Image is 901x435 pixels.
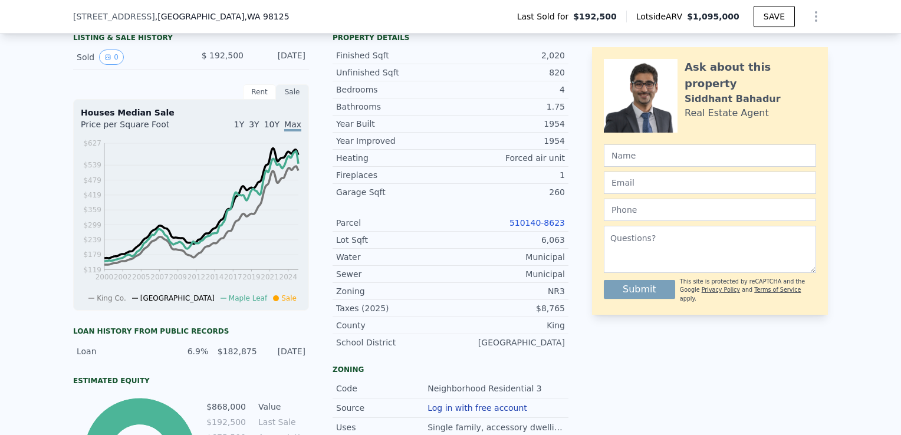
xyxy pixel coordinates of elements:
[336,67,450,78] div: Unfinished Sqft
[754,6,795,27] button: SAVE
[83,206,101,214] tspan: $359
[264,120,279,129] span: 10Y
[83,139,101,147] tspan: $627
[450,251,565,263] div: Municipal
[243,84,276,100] div: Rent
[336,101,450,113] div: Bathrooms
[261,273,279,281] tspan: 2021
[264,345,305,357] div: [DATE]
[281,294,297,302] span: Sale
[206,273,224,281] tspan: 2014
[336,152,450,164] div: Heating
[450,135,565,147] div: 1954
[188,273,206,281] tspan: 2012
[83,236,101,244] tspan: $239
[202,51,244,60] span: $ 192,500
[249,120,259,129] span: 3Y
[450,319,565,331] div: King
[336,319,450,331] div: County
[224,273,242,281] tspan: 2017
[336,421,428,433] div: Uses
[636,11,687,22] span: Lotside ARV
[150,273,169,281] tspan: 2007
[428,421,565,433] div: Single family, accessory dwellings.
[333,365,568,374] div: Zoning
[206,416,246,429] td: $192,500
[336,118,450,130] div: Year Built
[206,400,246,413] td: $868,000
[169,273,187,281] tspan: 2009
[450,67,565,78] div: 820
[336,169,450,181] div: Fireplaces
[81,107,301,118] div: Houses Median Sale
[234,120,244,129] span: 1Y
[83,176,101,184] tspan: $479
[155,11,290,22] span: , [GEOGRAPHIC_DATA]
[336,337,450,348] div: School District
[336,285,450,297] div: Zoning
[604,199,816,221] input: Phone
[336,251,450,263] div: Water
[336,186,450,198] div: Garage Sqft
[450,337,565,348] div: [GEOGRAPHIC_DATA]
[83,191,101,199] tspan: $419
[450,285,565,297] div: NR3
[604,144,816,167] input: Name
[83,266,101,274] tspan: $119
[77,345,160,357] div: Loan
[83,251,101,259] tspan: $179
[450,268,565,280] div: Municipal
[97,294,126,302] span: King Co.
[132,273,150,281] tspan: 2005
[450,152,565,164] div: Forced air unit
[450,50,565,61] div: 2,020
[450,234,565,246] div: 6,063
[83,221,101,229] tspan: $299
[96,273,114,281] tspan: 2000
[99,50,124,65] button: View historical data
[702,286,740,293] a: Privacy Policy
[336,50,450,61] div: Finished Sqft
[450,84,565,95] div: 4
[680,278,816,303] div: This site is protected by reCAPTCHA and the Google and apply.
[450,302,565,314] div: $8,765
[77,50,182,65] div: Sold
[428,383,544,394] div: Neighborhood Residential 3
[73,376,309,385] div: Estimated Equity
[604,280,675,299] button: Submit
[73,327,309,336] div: Loan history from public records
[573,11,617,22] span: $192,500
[428,403,527,413] button: Log in with free account
[73,33,309,45] div: LISTING & SALE HISTORY
[685,92,781,106] div: Siddhant Bahadur
[754,286,801,293] a: Terms of Service
[687,12,739,21] span: $1,095,000
[450,169,565,181] div: 1
[336,402,428,414] div: Source
[685,59,816,92] div: Ask about this property
[244,12,289,21] span: , WA 98125
[114,273,132,281] tspan: 2002
[336,302,450,314] div: Taxes (2025)
[253,50,305,65] div: [DATE]
[336,84,450,95] div: Bedrooms
[509,218,565,228] a: 510140-8623
[685,106,769,120] div: Real Estate Agent
[517,11,574,22] span: Last Sold for
[336,217,450,229] div: Parcel
[140,294,215,302] span: [GEOGRAPHIC_DATA]
[167,345,208,357] div: 6.9%
[336,234,450,246] div: Lot Sqft
[450,101,565,113] div: 1.75
[804,5,828,28] button: Show Options
[333,33,568,42] div: Property details
[81,118,191,137] div: Price per Square Foot
[256,416,309,429] td: Last Sale
[336,383,428,394] div: Code
[450,118,565,130] div: 1954
[336,268,450,280] div: Sewer
[276,84,309,100] div: Sale
[604,172,816,194] input: Email
[336,135,450,147] div: Year Improved
[83,161,101,169] tspan: $539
